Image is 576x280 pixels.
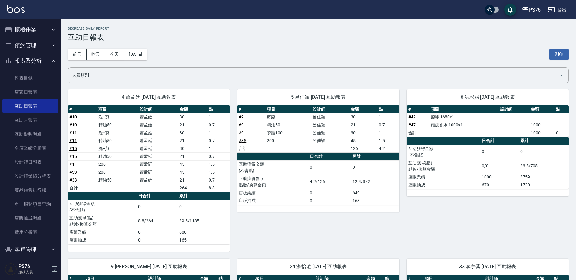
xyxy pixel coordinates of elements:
[519,159,569,173] td: 23.5/705
[2,53,58,69] button: 報表及分析
[377,137,399,145] td: 1.5
[69,178,77,182] a: #33
[311,121,349,129] td: 呂佳穎
[239,122,244,127] a: #9
[69,115,77,119] a: #10
[97,105,138,113] th: 項目
[308,197,351,205] td: 0
[97,129,138,137] td: 洗+剪
[137,192,178,200] th: 日合計
[68,192,230,244] table: a dense table
[429,105,498,113] th: 項目
[138,121,178,129] td: 蕭孟廷
[349,145,377,152] td: 126
[207,105,230,113] th: 點
[2,169,58,183] a: 設計師業績分析表
[68,49,87,60] button: 前天
[377,113,399,121] td: 1
[554,105,569,113] th: 點
[519,4,543,16] button: PS76
[207,160,230,168] td: 1.5
[68,214,137,228] td: 互助獲得(點) 點數/換算金額
[407,105,429,113] th: #
[178,152,207,160] td: 21
[2,183,58,197] a: 商品銷售排行榜
[519,181,569,189] td: 1720
[237,197,308,205] td: 店販抽成
[138,152,178,160] td: 蕭孟廷
[407,129,429,137] td: 合計
[68,184,97,192] td: 合計
[504,4,516,16] button: save
[429,113,498,121] td: 髮膠 1680x1
[429,121,498,129] td: 頭皮香水 1000x1
[124,49,147,60] button: [DATE]
[97,121,138,129] td: 精油50
[529,129,554,137] td: 1000
[308,175,351,189] td: 4.2/126
[137,200,178,214] td: 0
[557,70,567,80] button: Open
[480,159,519,173] td: 0/0
[265,129,311,137] td: 瞬護100
[414,264,561,270] span: 33 李宇喬 [DATE] 互助報表
[519,173,569,181] td: 3759
[265,113,311,121] td: 剪髮
[105,49,124,60] button: 今天
[351,197,399,205] td: 163
[407,137,569,189] table: a dense table
[237,160,308,175] td: 互助獲得金額 (不含點)
[407,173,480,181] td: 店販業績
[237,105,265,113] th: #
[178,184,207,192] td: 264
[69,162,74,167] a: #1
[407,159,480,173] td: 互助獲得(點) 點數/換算金額
[519,137,569,145] th: 累計
[2,113,58,127] a: 互助月報表
[138,176,178,184] td: 蕭孟廷
[308,153,351,161] th: 日合計
[178,113,207,121] td: 30
[7,5,25,13] img: Logo
[137,214,178,228] td: 8.8/264
[239,138,246,143] a: #35
[349,129,377,137] td: 30
[97,137,138,145] td: 精油50
[2,141,58,155] a: 全店業績分析表
[237,105,399,153] table: a dense table
[2,127,58,141] a: 互助點數明細
[138,145,178,152] td: 蕭孟廷
[2,155,58,169] a: 設計師日報表
[207,121,230,129] td: 0.7
[178,105,207,113] th: 金額
[377,105,399,113] th: 點
[480,181,519,189] td: 670
[18,269,49,275] p: 服務人員
[178,176,207,184] td: 21
[311,137,349,145] td: 呂佳穎
[138,105,178,113] th: 設計師
[351,160,399,175] td: 0
[207,184,230,192] td: 8.8
[178,236,230,244] td: 165
[178,121,207,129] td: 21
[308,189,351,197] td: 0
[244,94,392,100] span: 5 呂佳穎 [DATE] 互助報表
[2,242,58,258] button: 客戶管理
[97,168,138,176] td: 200
[377,145,399,152] td: 4.2
[178,137,207,145] td: 21
[480,173,519,181] td: 1000
[97,160,138,168] td: 200
[407,105,569,137] table: a dense table
[237,175,308,189] td: 互助獲得(點) 點數/換算金額
[2,257,58,273] button: 商品管理
[178,228,230,236] td: 680
[239,115,244,119] a: #9
[349,121,377,129] td: 21
[529,121,554,129] td: 1000
[498,105,529,113] th: 設計師
[351,175,399,189] td: 12.4/372
[68,200,137,214] td: 互助獲得金額 (不含點)
[311,129,349,137] td: 呂佳穎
